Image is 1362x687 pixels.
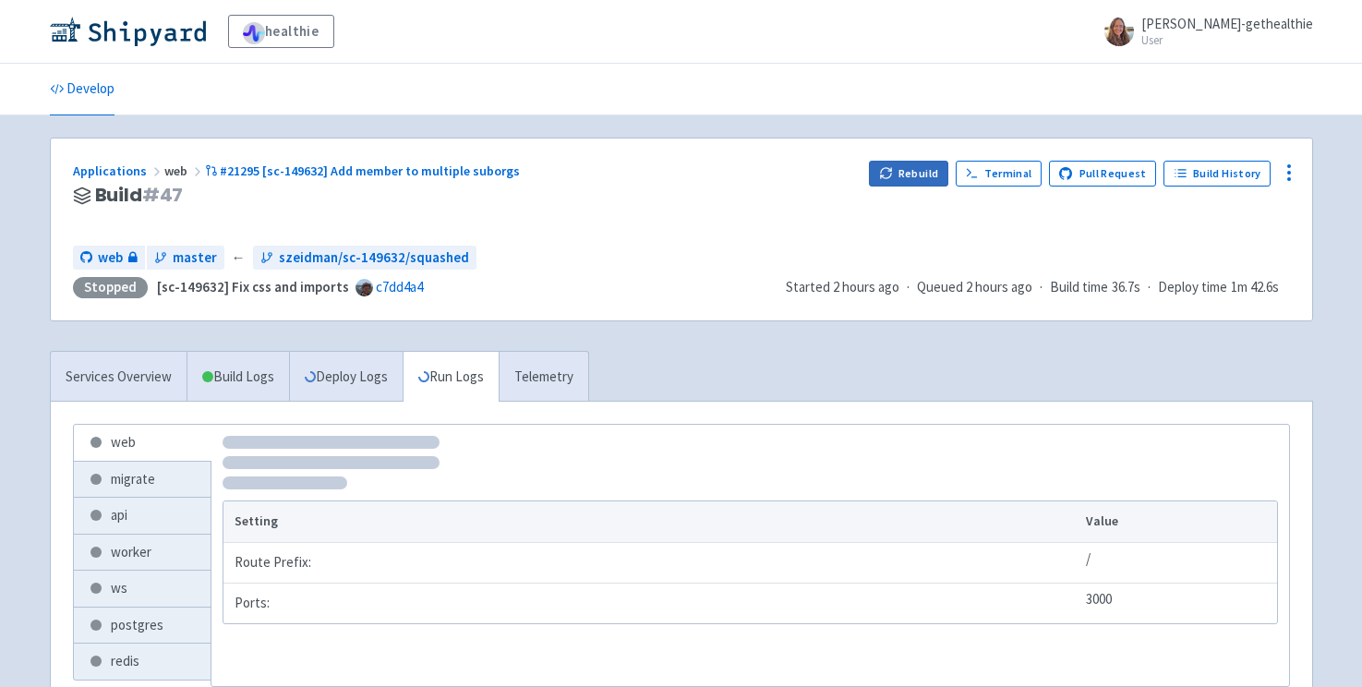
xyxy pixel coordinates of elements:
[50,17,206,46] img: Shipyard logo
[74,571,211,607] a: ws
[1112,277,1140,298] span: 36.7s
[95,185,184,206] span: Build
[1231,277,1279,298] span: 1m 42.6s
[1049,161,1157,187] a: Pull Request
[1079,583,1276,623] td: 3000
[223,542,1080,583] td: Route Prefix:
[74,498,211,534] a: api
[98,247,123,269] span: web
[1079,501,1276,542] th: Value
[142,182,184,208] span: # 47
[157,278,349,295] strong: [sc-149632] Fix css and imports
[223,501,1080,542] th: Setting
[966,278,1032,295] time: 2 hours ago
[164,163,205,179] span: web
[74,425,211,461] a: web
[173,247,217,269] span: master
[833,278,899,295] time: 2 hours ago
[1163,161,1271,187] a: Build History
[147,246,224,271] a: master
[223,583,1080,623] td: Ports:
[73,163,164,179] a: Applications
[917,278,1032,295] span: Queued
[228,15,334,48] a: healthie
[51,352,187,403] a: Services Overview
[1141,15,1313,32] span: [PERSON_NAME]-gethealthie
[1158,277,1227,298] span: Deploy time
[289,352,403,403] a: Deploy Logs
[279,247,469,269] span: szeidman/sc-149632/squashed
[1093,17,1313,46] a: [PERSON_NAME]-gethealthie User
[73,277,148,298] div: Stopped
[1079,542,1276,583] td: /
[74,462,211,498] a: migrate
[74,535,211,571] a: worker
[74,644,211,680] a: redis
[187,352,289,403] a: Build Logs
[786,278,899,295] span: Started
[73,246,145,271] a: web
[786,277,1290,298] div: · · ·
[232,247,246,269] span: ←
[1050,277,1108,298] span: Build time
[499,352,588,403] a: Telemetry
[253,246,476,271] a: szeidman/sc-149632/squashed
[403,352,499,403] a: Run Logs
[869,161,948,187] button: Rebuild
[205,163,524,179] a: #21295 [sc-149632] Add member to multiple suborgs
[50,64,115,115] a: Develop
[74,608,211,644] a: postgres
[1141,34,1313,46] small: User
[956,161,1042,187] a: Terminal
[376,278,423,295] a: c7dd4a4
